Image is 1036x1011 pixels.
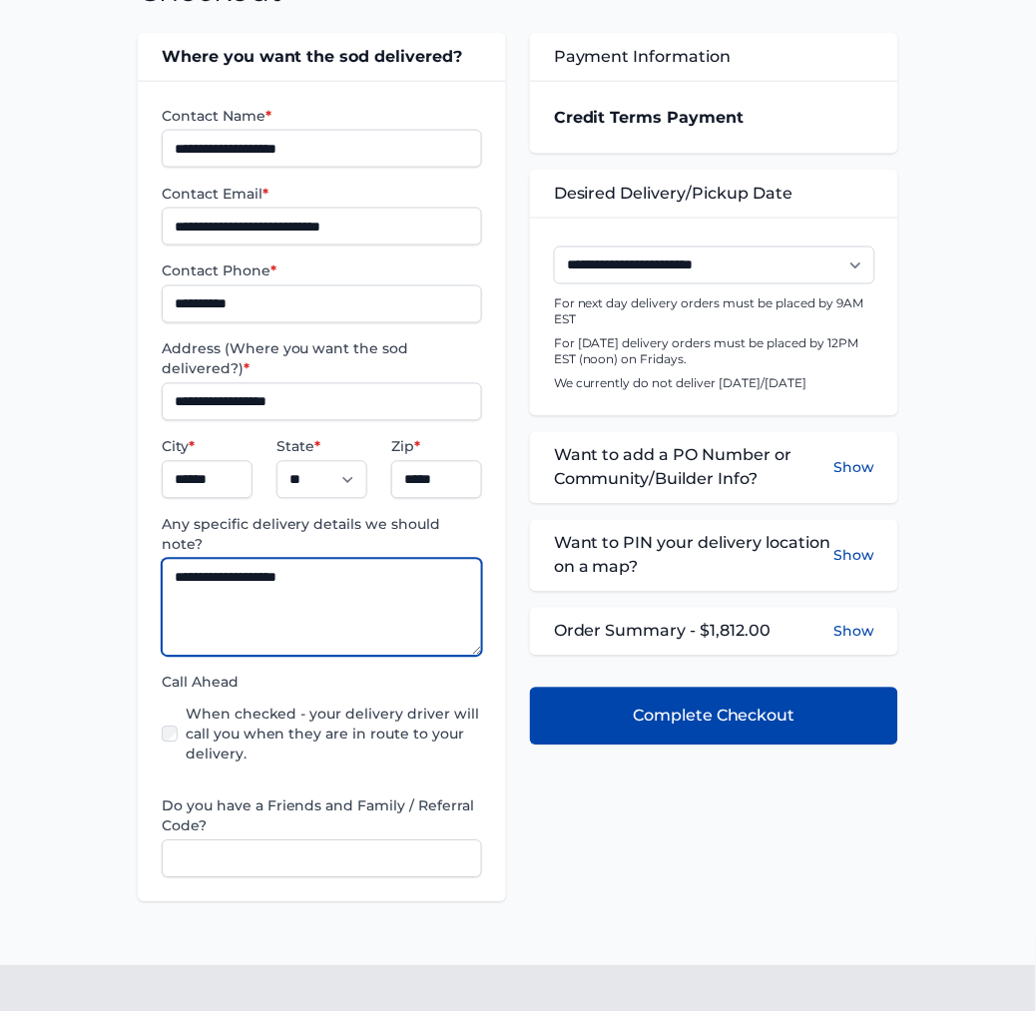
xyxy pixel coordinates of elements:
[554,336,874,368] p: For [DATE] delivery orders must be placed by 12PM EST (noon) on Fridays.
[162,796,482,836] label: Do you have a Friends and Family / Referral Code?
[162,106,482,126] label: Contact Name
[162,261,482,281] label: Contact Phone
[530,688,898,746] button: Complete Checkout
[530,170,898,218] div: Desired Delivery/Pickup Date
[138,33,506,81] div: Where you want the sod delivered?
[633,705,795,729] span: Complete Checkout
[554,444,833,492] span: Want to add a PO Number or Community/Builder Info?
[162,673,482,693] label: Call Ahead
[276,437,367,457] label: State
[833,532,874,580] button: Show
[162,515,482,555] label: Any specific delivery details we should note?
[162,184,482,204] label: Contact Email
[162,339,482,379] label: Address (Where you want the sod delivered?)
[554,376,874,392] p: We currently do not deliver [DATE]/[DATE]
[530,33,898,81] div: Payment Information
[833,444,874,492] button: Show
[554,108,745,127] strong: Credit Terms Payment
[554,620,772,644] span: Order Summary - $1,812.00
[186,705,482,764] label: When checked - your delivery driver will call you when they are in route to your delivery.
[162,437,253,457] label: City
[554,532,833,580] span: Want to PIN your delivery location on a map?
[554,296,874,328] p: For next day delivery orders must be placed by 9AM EST
[833,622,874,642] button: Show
[391,437,482,457] label: Zip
